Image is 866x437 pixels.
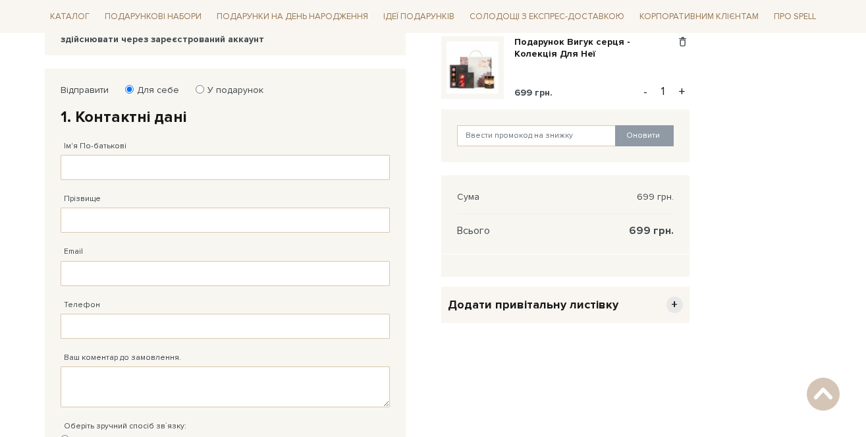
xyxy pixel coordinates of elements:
[457,191,479,203] span: Сума
[674,82,690,102] button: +
[99,7,207,27] span: Подарункові набори
[666,297,683,313] span: +
[634,5,764,28] a: Корпоративним клієнтам
[514,87,553,98] span: 699 грн.
[61,84,109,96] label: Відправити
[64,246,83,258] label: Email
[61,107,390,127] h2: 1. Контактні дані
[615,125,674,146] button: Оновити
[64,352,181,364] label: Ваш коментар до замовлення.
[64,140,126,152] label: Ім'я По-батькові
[196,85,204,94] input: У подарунок
[378,7,460,27] span: Ідеї подарунків
[199,84,263,96] label: У подарунок
[637,191,674,203] span: 699 грн.
[64,299,100,311] label: Телефон
[447,42,499,94] img: Подарунок Вигук серця - Колекція Для Неї
[45,7,95,27] span: Каталог
[448,297,618,312] span: Додати привітальну листівку
[61,22,390,45] div: Для участі в програмі лояльності Spell необхідно всі покупки здійснювати через зареєстрований акк...
[64,421,186,432] label: Оберіть зручний спосіб зв`язку:
[125,85,134,94] input: Для себе
[211,7,373,27] span: Подарунки на День народження
[64,193,101,205] label: Прізвище
[128,84,179,96] label: Для себе
[457,225,490,237] span: Всього
[769,7,821,27] span: Про Spell
[464,5,630,28] a: Солодощі з експрес-доставкою
[457,125,616,146] input: Ввести промокод на знижку
[514,36,676,60] a: Подарунок Вигук серця - Колекція Для Неї
[629,225,674,237] span: 699 грн.
[639,82,652,102] button: -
